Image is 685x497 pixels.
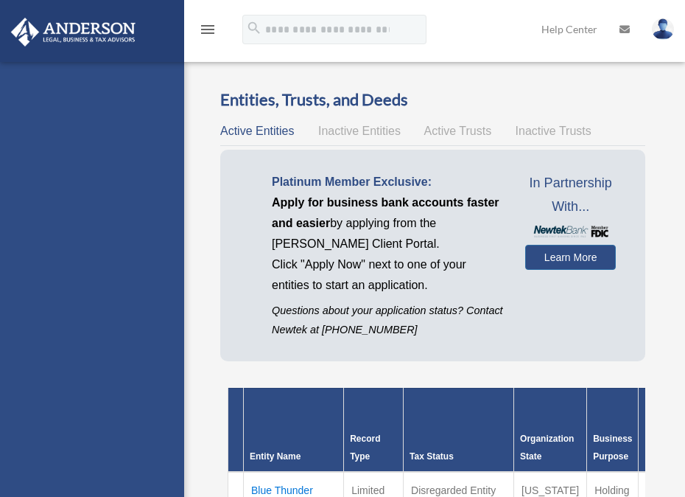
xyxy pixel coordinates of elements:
[514,388,587,472] th: Organization State
[272,254,503,296] p: Click "Apply Now" next to one of your entities to start an application.
[404,388,514,472] th: Tax Status
[424,125,492,137] span: Active Trusts
[244,388,344,472] th: Entity Name
[220,125,294,137] span: Active Entities
[652,18,674,40] img: User Pic
[344,388,404,472] th: Record Type
[220,88,645,111] h3: Entities, Trusts, and Deeds
[199,21,217,38] i: menu
[246,20,262,36] i: search
[272,196,499,229] span: Apply for business bank accounts faster and easier
[525,245,616,270] a: Learn More
[639,388,683,472] th: Federal Return Due Date
[199,26,217,38] a: menu
[525,172,616,218] span: In Partnership With...
[533,226,608,237] img: NewtekBankLogoSM.png
[318,125,401,137] span: Inactive Entities
[7,18,140,46] img: Anderson Advisors Platinum Portal
[516,125,591,137] span: Inactive Trusts
[272,302,503,338] p: Questions about your application status? Contact Newtek at [PHONE_NUMBER]
[272,192,503,254] p: by applying from the [PERSON_NAME] Client Portal.
[272,172,503,192] p: Platinum Member Exclusive:
[587,388,639,472] th: Business Purpose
